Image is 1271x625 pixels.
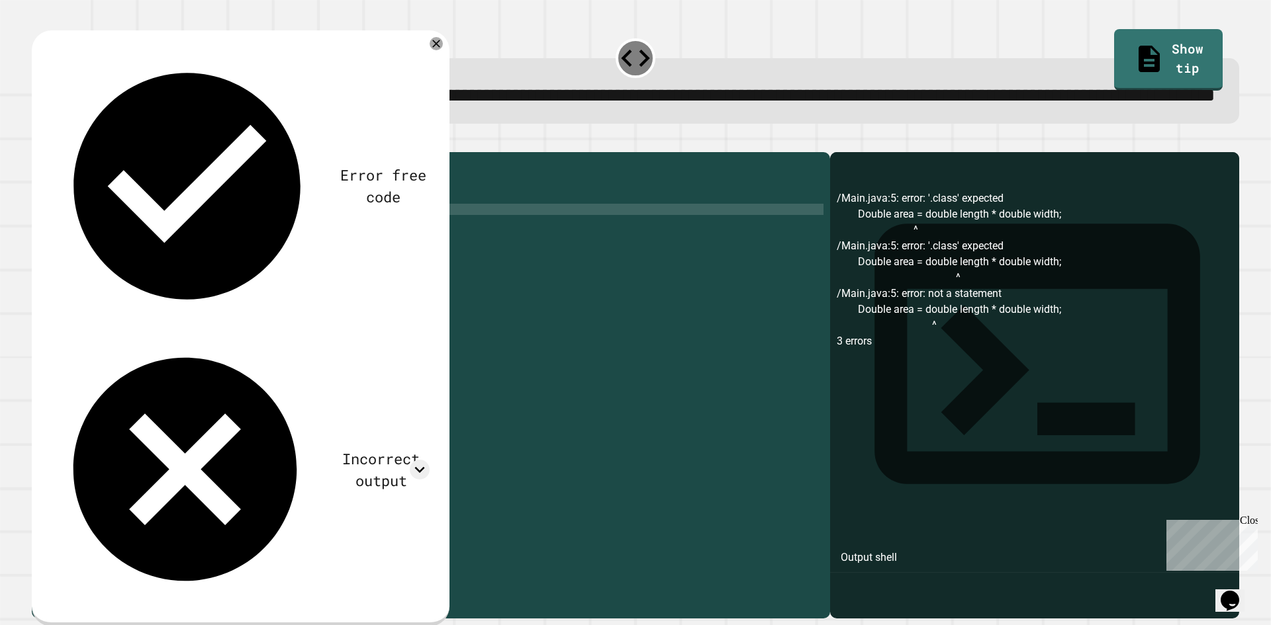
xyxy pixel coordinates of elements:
[337,164,430,208] div: Error free code
[5,5,91,84] div: Chat with us now!Close
[837,190,1233,618] div: /Main.java:5: error: '.class' expected Double area = double length * double width; ^ /Main.java:5...
[1161,515,1258,571] iframe: chat widget
[332,448,430,491] div: Incorrect output
[1215,572,1258,612] iframe: chat widget
[1114,29,1222,90] a: Show tip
